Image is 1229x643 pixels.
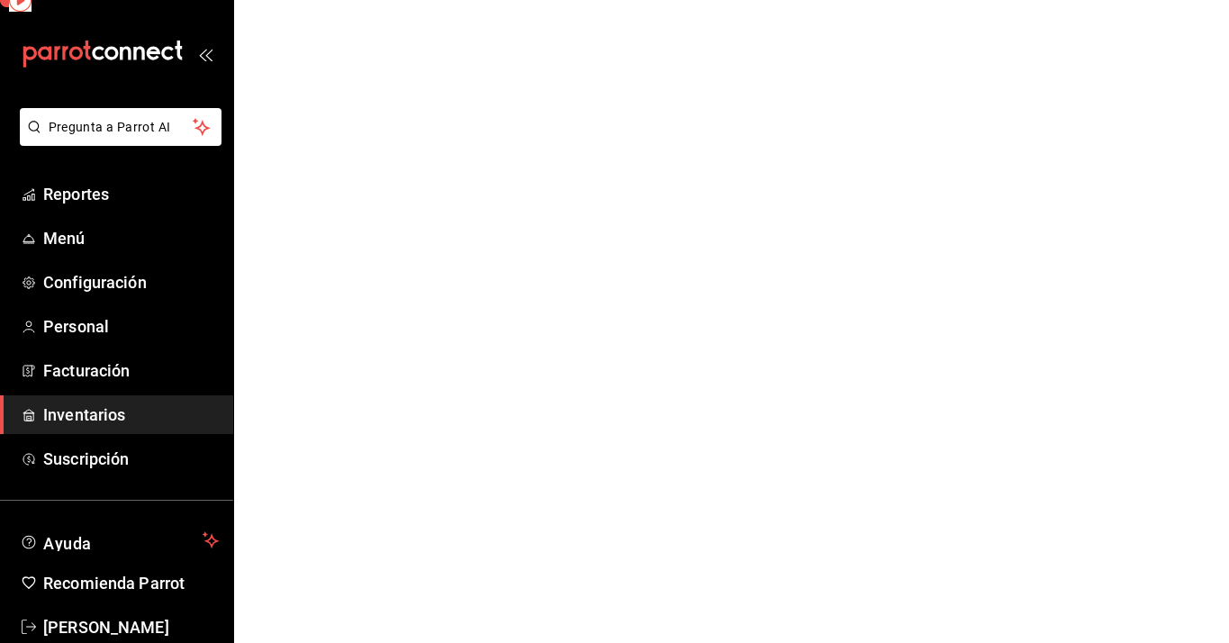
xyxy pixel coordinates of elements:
a: Pregunta a Parrot AI [13,131,221,149]
span: Personal [43,314,219,339]
span: Configuración [43,270,219,294]
span: Suscripción [43,447,219,471]
span: Recomienda Parrot [43,571,219,595]
button: Pregunta a Parrot AI [20,108,221,146]
span: Menú [43,226,219,250]
span: Inventarios [43,403,219,427]
button: open_drawer_menu [198,47,212,61]
span: [PERSON_NAME] [43,615,219,639]
span: Pregunta a Parrot AI [49,118,194,137]
span: Reportes [43,182,219,206]
span: Facturación [43,358,219,383]
span: Ayuda [43,530,195,551]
